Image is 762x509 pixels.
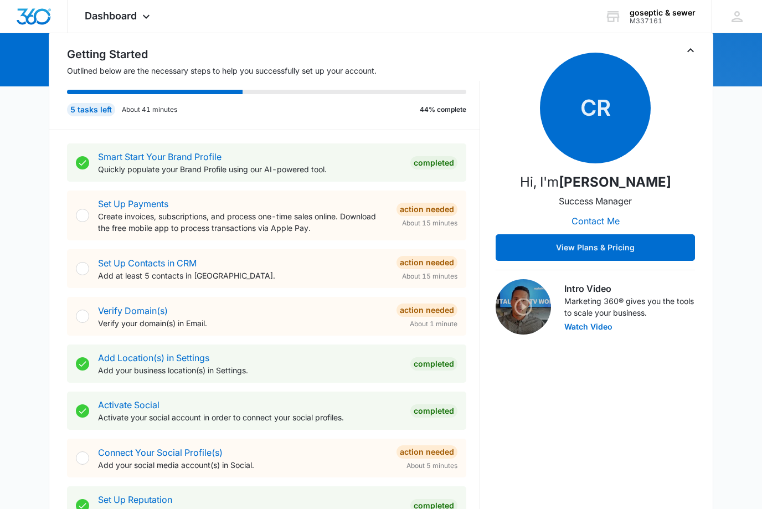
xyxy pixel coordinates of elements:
p: Create invoices, subscriptions, and process one-time sales online. Download the free mobile app t... [98,210,388,234]
button: Watch Video [564,323,612,331]
span: About 1 minute [410,319,457,329]
h3: Intro Video [564,282,695,295]
a: Add Location(s) in Settings [98,352,209,363]
div: account name [630,8,696,17]
div: Action Needed [397,445,457,459]
p: Add your social media account(s) in Social. [98,459,388,471]
span: CR [540,53,651,163]
button: Toggle Collapse [684,44,697,57]
a: Connect Your Social Profile(s) [98,447,223,458]
div: 5 tasks left [67,103,115,116]
span: About 15 minutes [402,218,457,228]
div: account id [630,17,696,25]
div: Completed [410,357,457,371]
p: Quickly populate your Brand Profile using our AI-powered tool. [98,163,401,175]
p: Add your business location(s) in Settings. [98,364,401,376]
p: Activate your social account in order to connect your social profiles. [98,412,401,423]
strong: [PERSON_NAME] [559,174,671,190]
img: Intro Video [496,279,551,335]
span: Dashboard [85,10,137,22]
a: Activate Social [98,399,159,410]
div: Action Needed [397,304,457,317]
div: Action Needed [397,256,457,269]
p: Success Manager [559,194,632,208]
div: Action Needed [397,203,457,216]
a: Verify Domain(s) [98,305,168,316]
p: Marketing 360® gives you the tools to scale your business. [564,295,695,318]
button: View Plans & Pricing [496,234,695,261]
p: Outlined below are the necessary steps to help you successfully set up your account. [67,65,480,76]
span: About 15 minutes [402,271,457,281]
a: Set Up Contacts in CRM [98,258,197,269]
p: About 41 minutes [122,105,177,115]
h2: Getting Started [67,46,480,63]
a: Smart Start Your Brand Profile [98,151,222,162]
div: Completed [410,404,457,418]
p: 44% complete [420,105,466,115]
button: Contact Me [560,208,631,234]
span: About 5 minutes [406,461,457,471]
p: Hi, I'm [520,172,671,192]
a: Set Up Reputation [98,494,172,505]
p: Add at least 5 contacts in [GEOGRAPHIC_DATA]. [98,270,388,281]
p: Verify your domain(s) in Email. [98,317,388,329]
a: Set Up Payments [98,198,168,209]
div: Completed [410,156,457,169]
